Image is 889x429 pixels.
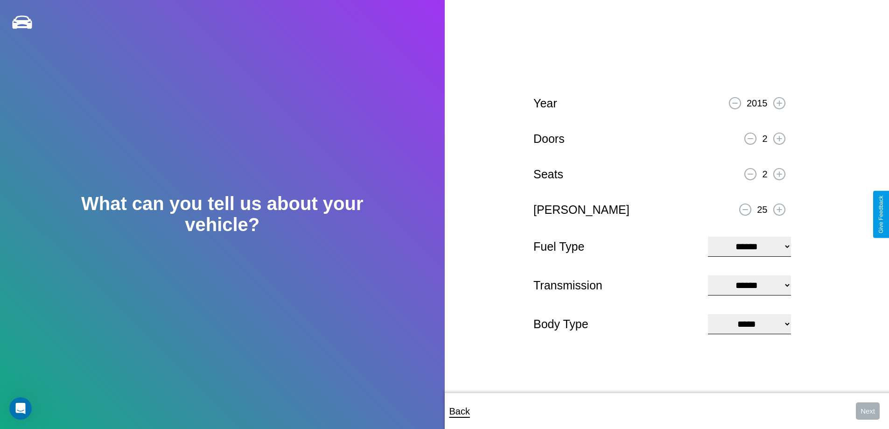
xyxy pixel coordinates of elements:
[757,201,767,218] p: 25
[9,397,32,420] iframe: Intercom live chat
[533,164,563,185] p: Seats
[533,314,699,335] p: Body Type
[533,275,699,296] p: Transmission
[533,128,565,149] p: Doors
[856,402,880,420] button: Next
[747,95,768,112] p: 2015
[44,193,400,235] h2: What can you tell us about your vehicle?
[762,130,767,147] p: 2
[533,199,630,220] p: [PERSON_NAME]
[449,403,470,420] p: Back
[533,93,557,114] p: Year
[533,236,699,257] p: Fuel Type
[762,166,767,183] p: 2
[878,196,884,233] div: Give Feedback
